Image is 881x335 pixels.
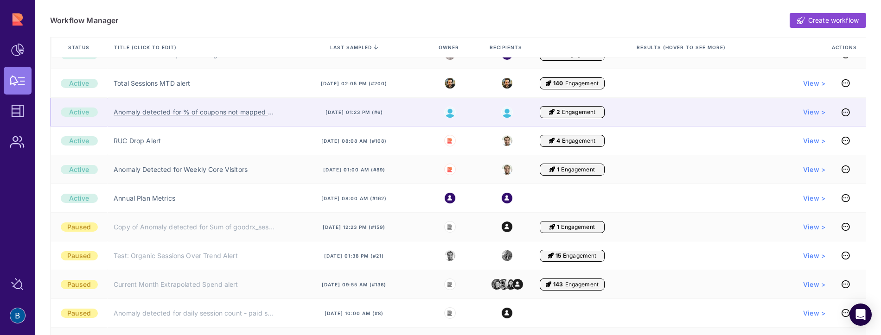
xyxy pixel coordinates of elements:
span: Engagement [562,108,595,116]
div: Active [61,79,98,88]
span: Owner [439,44,461,51]
span: Title (click to edit) [114,44,179,51]
span: Engagement [561,223,594,231]
img: Rupert [447,167,453,172]
a: View > [803,222,825,232]
div: Active [61,136,98,145]
i: Engagement [549,108,555,116]
img: Rupert [447,224,453,230]
img: account-photo [10,308,25,323]
span: Engagement [565,281,599,288]
img: 3603401176594_91665fb9f55b94701b13_32.jpg [502,250,512,261]
a: View > [803,194,825,203]
span: 15 [555,252,561,259]
a: Current Month Extrapolated Spend alert [114,280,238,289]
span: Engagement [563,252,596,259]
a: Anomaly detected for daily session count - paid search [114,309,275,318]
a: View > [803,79,825,88]
img: 1341806693283_a5794e3f6d14a108a66d_32.jpg [492,279,502,290]
i: Engagement [548,252,554,259]
i: Engagement [546,80,551,87]
img: 1535454291666_907810eb340aed75b3af_32.jpg [445,250,455,261]
img: 29f6a8bc8c4af15cf5f7408962882b0e.jpg [502,107,512,118]
img: 7111394022660_177de20f934574fcd7a5_32.jpg [445,78,455,88]
img: Rupert [447,282,453,287]
a: Test: Organic Sessions Over Trend Alert [114,251,237,260]
a: View > [803,165,825,174]
a: Total Sessions MTD alert [114,79,190,88]
span: Recipients [490,44,524,51]
span: [DATE] 01:38 pm (#21) [324,253,384,259]
div: Paused [61,309,98,318]
div: Paused [61,251,98,260]
span: [DATE] 09:55 am (#136) [322,281,386,288]
div: Active [61,194,98,203]
span: 2 [556,108,560,116]
div: Open Intercom Messenger [849,303,872,326]
span: Engagement [561,166,594,173]
span: Engagement [565,80,599,87]
div: Active [61,107,98,117]
span: Results (Hover to see more) [637,44,728,51]
img: Rupert [447,310,453,316]
span: last sampled [330,44,372,50]
span: Actions [832,44,859,51]
span: 143 [553,281,563,288]
img: 7381506006160_3373a727aa012fe6903f_32.png [498,279,509,290]
span: Engagement [562,137,595,145]
span: 1 [557,223,559,231]
img: 29f6a8bc8c4af15cf5f7408962882b0e.jpg [445,107,455,118]
img: 3510034746340_0d40e0e5c9e1641bf720_32.jpg [505,279,516,290]
span: [DATE] 01:23 pm (#6) [326,109,383,115]
img: 7111394022660_177de20f934574fcd7a5_32.jpg [502,78,512,88]
i: Engagement [546,281,551,288]
div: Paused [61,280,98,289]
div: Paused [61,222,98,232]
span: [DATE] 08:00 am (#162) [321,195,387,202]
a: View > [803,280,825,289]
span: Create workflow [808,16,859,25]
span: Status [68,44,91,51]
a: View > [803,309,825,318]
span: [DATE] 08:08 am (#108) [321,138,387,144]
span: 140 [553,80,563,87]
i: Engagement [549,166,555,173]
img: 1535454291666_907810eb340aed75b3af_32.jpg [502,164,512,175]
span: 4 [556,137,560,145]
i: Engagement [549,137,555,145]
i: Engagement [549,223,555,231]
a: View > [803,136,825,145]
a: RUC Drop Alert [114,136,161,145]
span: [DATE] 12:23 pm (#159) [323,224,385,230]
img: Rupert [447,138,453,144]
a: Anomaly detected for % of coupons not mapped to partner name. [114,107,275,117]
a: Anomaly Detected for Weekly Core Visitors [114,165,248,174]
img: 1535454291666_907810eb340aed75b3af_32.jpg [502,135,512,146]
span: [DATE] 10:00 am (#8) [325,310,383,316]
a: Annual Plan Metrics [114,194,175,203]
span: [DATE] 02:05 pm (#200) [321,80,387,87]
span: [DATE] 01:00 am (#89) [323,166,385,173]
a: View > [803,107,825,117]
div: Active [61,165,98,174]
span: 1 [557,166,559,173]
a: View > [803,251,825,260]
h1: Workflow Manager [50,16,118,25]
a: Copy of Anomaly detected for Sum of goodrx_sessions.session_count per day [114,222,275,232]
